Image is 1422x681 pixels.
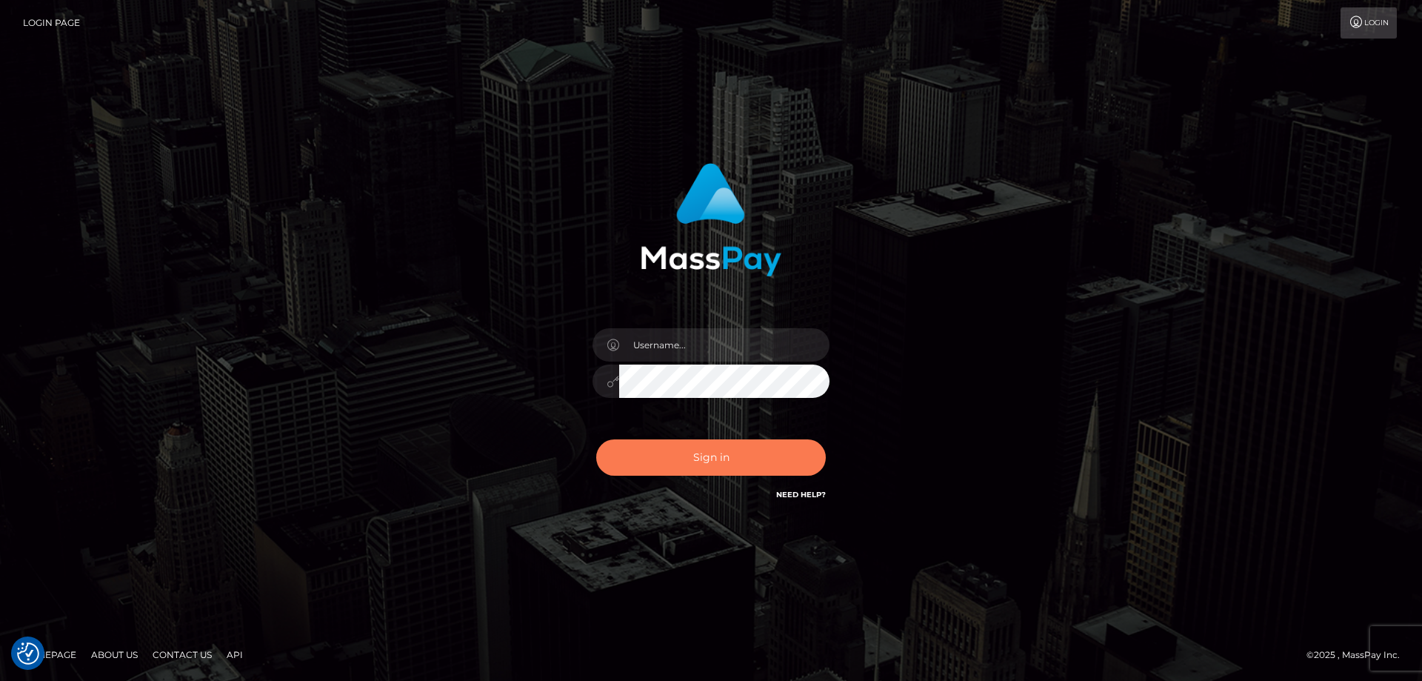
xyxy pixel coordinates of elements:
button: Sign in [596,439,826,476]
a: Contact Us [147,643,218,666]
a: API [221,643,249,666]
input: Username... [619,328,829,362]
a: Login [1341,7,1397,39]
img: MassPay Login [641,163,781,276]
a: Need Help? [776,490,826,499]
a: Login Page [23,7,80,39]
div: © 2025 , MassPay Inc. [1306,647,1411,663]
img: Revisit consent button [17,642,39,665]
a: Homepage [16,643,82,666]
button: Consent Preferences [17,642,39,665]
a: About Us [85,643,144,666]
